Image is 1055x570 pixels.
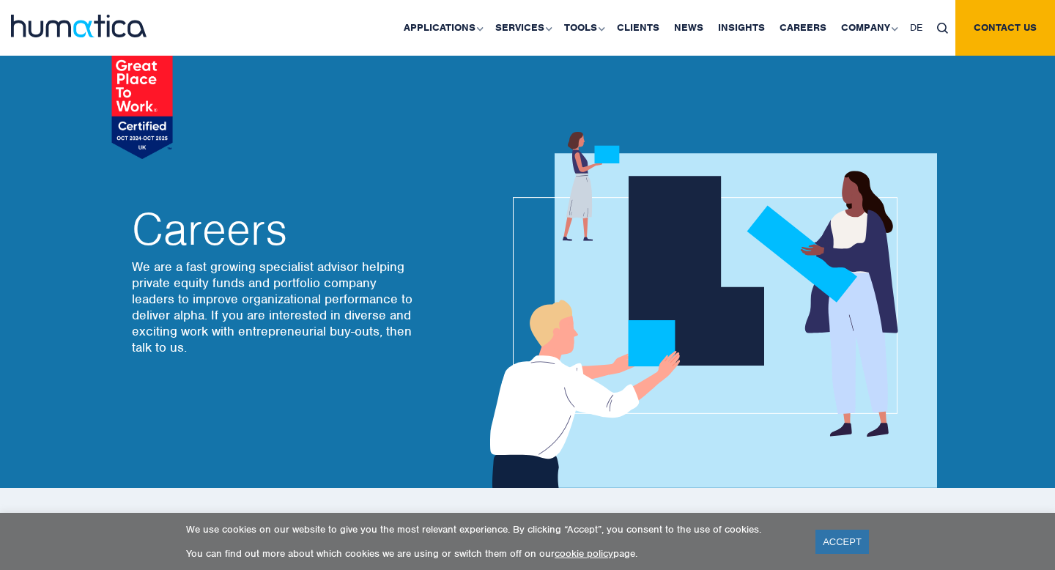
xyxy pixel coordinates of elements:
[910,21,922,34] span: DE
[186,523,797,536] p: We use cookies on our website to give you the most relevant experience. By clicking “Accept”, you...
[132,259,418,355] p: We are a fast growing specialist advisor helping private equity funds and portfolio company leade...
[555,547,613,560] a: cookie policy
[11,15,147,37] img: logo
[186,547,797,560] p: You can find out more about which cookies we are using or switch them off on our page.
[815,530,869,554] a: ACCEPT
[937,23,948,34] img: search_icon
[476,132,937,488] img: about_banner1
[132,207,418,251] h2: Careers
